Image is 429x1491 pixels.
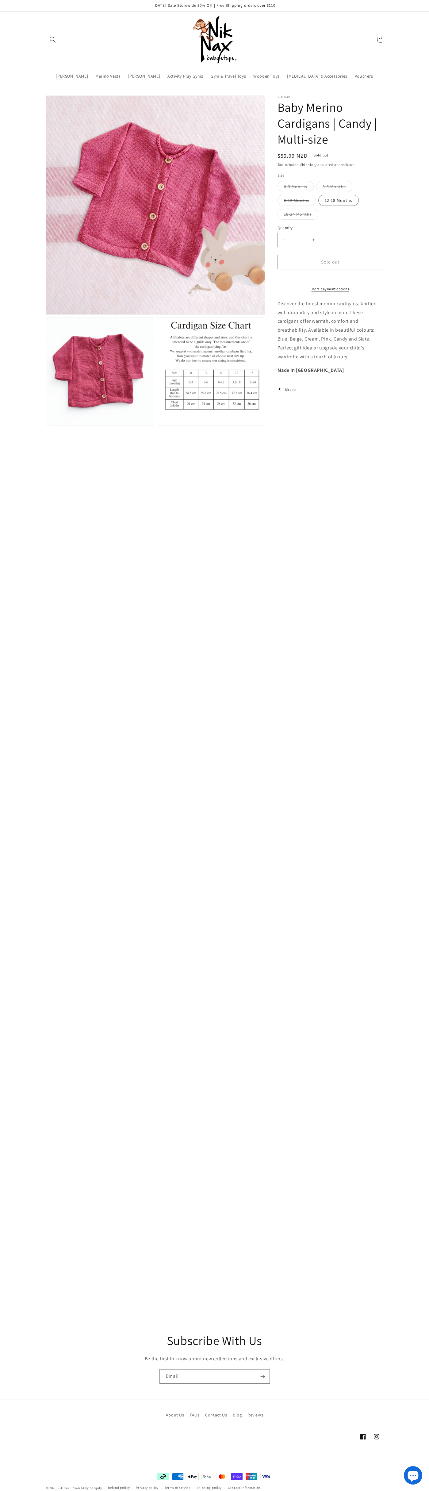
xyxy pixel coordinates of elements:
[233,1410,242,1420] a: Blog
[278,225,383,231] label: Quantity
[190,1410,199,1420] a: FAQs
[228,1485,261,1491] a: Contact information
[46,1486,70,1490] small: © 2025,
[167,73,203,79] span: Activity Play Gyms
[278,383,296,396] summary: Share
[56,73,88,79] span: [PERSON_NAME]
[278,181,314,192] label: 0-3 Months
[188,13,241,67] a: Nik Nax
[92,70,124,83] a: Merino Vests
[205,1410,227,1420] a: Contact Us
[278,172,285,179] legend: Size
[95,73,121,79] span: Merino Vests
[211,73,246,79] span: Gym & Travel Toys
[108,1485,130,1491] a: Refund policy
[283,70,351,83] a: [MEDICAL_DATA] & Accessories
[165,1485,190,1491] a: Terms of service
[278,99,383,147] h1: Baby Merino Cardigans | Candy | Multi-size
[46,33,59,46] summary: Search
[278,255,383,269] button: Sold out
[402,1466,424,1486] inbox-online-store-chat: Shopify online store chat
[278,162,383,168] div: Tax included. calculated at checkout.
[351,70,377,83] a: Vouchers
[278,367,344,373] strong: Made in [GEOGRAPHIC_DATA]
[316,181,352,192] label: 3-6 Months
[253,73,280,79] span: Wooden Toys
[309,152,333,159] span: Sold out
[136,1485,159,1491] a: Privacy policy
[278,286,383,292] a: More payment options
[107,1354,322,1363] p: Be the first to know about new collections and exclusive offers.
[207,70,250,83] a: Gym & Travel Toys
[197,1485,222,1491] a: Shipping policy
[128,73,160,79] span: [PERSON_NAME]
[318,195,359,206] label: 12-18 Months
[355,73,373,79] span: Vouchers
[350,309,353,316] span: T
[164,70,207,83] a: Activity Play Gyms
[28,1332,401,1348] h2: Subscribe With Us
[46,95,265,426] media-gallery: Gallery Viewer
[300,162,316,167] a: Shipping
[256,1369,270,1384] button: Subscribe
[190,15,239,64] img: Nik Nax
[57,1486,70,1490] a: Nik Nax
[52,70,92,83] a: [PERSON_NAME]
[247,1410,263,1420] a: Reviews
[71,1486,102,1490] a: Powered by Shopify
[278,195,316,206] label: 6-12 Months
[278,95,383,99] p: Nik Nax
[124,70,164,83] a: [PERSON_NAME]
[278,152,308,160] span: $59.99 NZD
[278,309,375,360] span: hese cardigans offer warmth, comfort and breathability. Available in beautiful colours: Blue, Bei...
[278,209,318,220] label: 18-24 Months
[250,70,283,83] a: Wooden Toys
[278,300,377,316] span: Discover the finest merino cardigans, knitted with durability and style in mind.
[166,1411,184,1420] a: About Us
[154,3,275,8] span: [DATE] Sale Storewide 30% Off | Free Shipping orders over $110
[287,73,347,79] span: [MEDICAL_DATA] & Accessories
